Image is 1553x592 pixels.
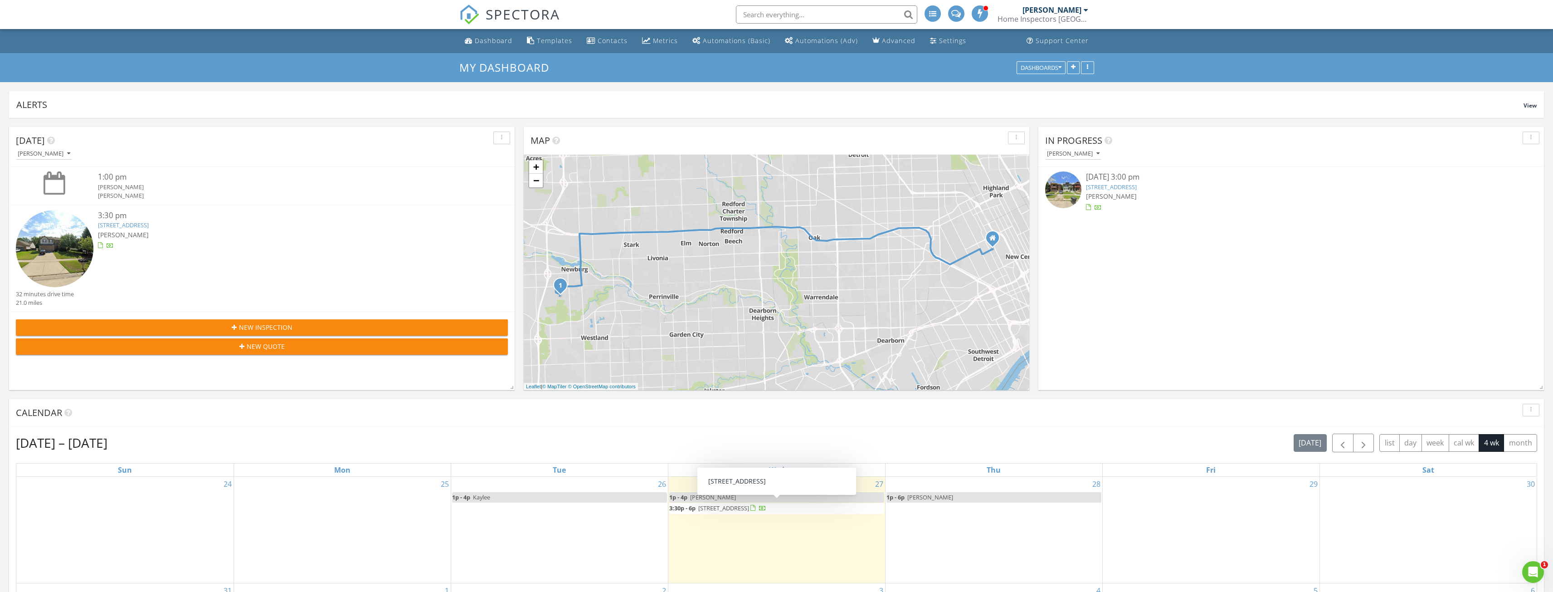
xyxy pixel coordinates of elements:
[669,503,884,514] a: 3:30p - 6p [STREET_ADDRESS]
[668,477,885,583] td: Go to August 27, 2025
[993,238,998,243] div: 1974 Gladstone St, Detroit MI 48206
[523,33,576,49] a: Templates
[669,504,766,512] a: 3:30p - 6p [STREET_ADDRESS]
[598,36,628,45] div: Contacts
[736,5,917,24] input: Search everything...
[583,33,631,49] a: Contacts
[703,36,770,45] div: Automations (Basic)
[1294,434,1327,452] button: [DATE]
[486,5,560,24] span: SPECTORA
[551,464,568,476] a: Tuesday
[1045,134,1102,147] span: In Progress
[98,191,467,200] div: [PERSON_NAME]
[1422,434,1449,452] button: week
[1045,171,1081,208] img: streetview
[939,36,966,45] div: Settings
[1091,477,1102,491] a: Go to August 28, 2025
[656,477,668,491] a: Go to August 26, 2025
[568,384,636,389] a: © OpenStreetMap contributors
[473,493,490,501] span: Kaylee
[689,33,774,49] a: Automations (Basic)
[698,504,749,512] span: [STREET_ADDRESS]
[537,36,572,45] div: Templates
[16,98,1524,111] div: Alerts
[1332,434,1353,452] button: Previous
[1086,192,1137,201] span: [PERSON_NAME]
[1379,434,1400,452] button: list
[529,160,543,174] a: Zoom in
[781,33,862,49] a: Automations (Advanced)
[529,174,543,187] a: Zoom out
[1047,151,1100,157] div: [PERSON_NAME]
[1017,61,1066,74] button: Dashboards
[885,477,1102,583] td: Go to August 28, 2025
[16,319,508,336] button: New Inspection
[1023,33,1092,49] a: Support Center
[1525,477,1537,491] a: Go to August 30, 2025
[1524,102,1537,109] span: View
[439,477,451,491] a: Go to August 25, 2025
[1479,434,1504,452] button: 4 wk
[542,384,567,389] a: © MapTiler
[795,36,858,45] div: Automations (Adv)
[16,477,234,583] td: Go to August 24, 2025
[690,493,736,501] span: [PERSON_NAME]
[882,36,915,45] div: Advanced
[1449,434,1480,452] button: cal wk
[560,285,566,290] div: 8196 Parkside Dr, Westland, MI 48185
[222,477,234,491] a: Go to August 24, 2025
[1504,434,1537,452] button: month
[116,464,134,476] a: Sunday
[526,384,541,389] a: Leaflet
[16,134,45,147] span: [DATE]
[98,230,149,239] span: [PERSON_NAME]
[18,151,70,157] div: [PERSON_NAME]
[869,33,919,49] a: Advanced
[239,323,292,332] span: New Inspection
[16,298,74,307] div: 21.0 miles
[531,134,550,147] span: Map
[767,464,786,476] a: Wednesday
[1353,434,1374,452] button: Next
[16,434,107,452] h2: [DATE] – [DATE]
[16,406,62,419] span: Calendar
[16,210,508,307] a: 3:30 pm [STREET_ADDRESS] [PERSON_NAME] 32 minutes drive time 21.0 miles
[247,342,285,351] span: New Quote
[475,36,512,45] div: Dashboard
[985,464,1003,476] a: Thursday
[98,221,149,229] a: [STREET_ADDRESS]
[1319,477,1537,583] td: Go to August 30, 2025
[459,5,479,24] img: The Best Home Inspection Software - Spectora
[1522,561,1544,583] iframe: Intercom live chat
[907,493,953,501] span: [PERSON_NAME]
[1086,171,1496,183] div: [DATE] 3:00 pm
[98,210,467,221] div: 3:30 pm
[1102,477,1319,583] td: Go to August 29, 2025
[524,383,638,391] div: |
[873,477,885,491] a: Go to August 27, 2025
[998,15,1088,24] div: Home Inspectors Detroit
[98,171,467,183] div: 1:00 pm
[459,12,560,31] a: SPECTORA
[451,477,668,583] td: Go to August 26, 2025
[1022,5,1081,15] div: [PERSON_NAME]
[559,283,562,289] i: 1
[16,290,74,298] div: 32 minutes drive time
[886,493,905,501] span: 1p - 6p
[1399,434,1422,452] button: day
[459,60,557,75] a: My Dashboard
[1204,464,1217,476] a: Friday
[638,33,682,49] a: Metrics
[1541,561,1548,568] span: 1
[234,477,451,583] td: Go to August 25, 2025
[926,33,970,49] a: Settings
[16,210,93,288] img: streetview
[1421,464,1436,476] a: Saturday
[16,148,72,160] button: [PERSON_NAME]
[332,464,352,476] a: Monday
[461,33,516,49] a: Dashboard
[1036,36,1089,45] div: Support Center
[1308,477,1319,491] a: Go to August 29, 2025
[98,183,467,191] div: [PERSON_NAME]
[669,493,687,501] span: 1p - 4p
